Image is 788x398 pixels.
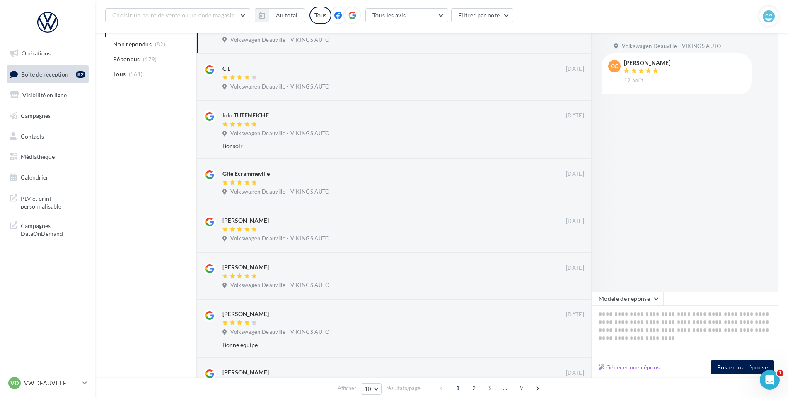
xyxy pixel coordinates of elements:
button: Au total [269,8,305,22]
span: 9 [515,381,528,395]
span: 10 [365,386,372,392]
span: cc [611,62,618,70]
span: Campagnes DataOnDemand [21,220,85,238]
button: Tous les avis [365,8,448,22]
div: [PERSON_NAME] [222,216,269,225]
span: Répondus [113,55,140,63]
div: Tous [309,7,331,24]
span: Volkswagen Deauville - VIKINGS AUTO [230,83,329,91]
a: Opérations [5,45,90,62]
span: [DATE] [566,264,584,272]
span: Contacts [21,132,44,139]
span: [DATE] [566,311,584,319]
span: [DATE] [566,170,584,178]
div: [PERSON_NAME] [624,60,670,66]
div: [PERSON_NAME] [222,310,269,318]
div: Gite Ecrammeville [222,170,270,178]
a: Campagnes DataOnDemand [5,217,90,241]
span: Volkswagen Deauville - VIKINGS AUTO [230,235,329,242]
span: 3 [482,381,496,395]
a: Médiathèque [5,148,90,165]
span: Volkswagen Deauville - VIKINGS AUTO [230,130,329,137]
span: Campagnes [21,112,51,119]
span: [DATE] [566,369,584,377]
button: Modèle de réponse [592,292,664,306]
span: Volkswagen Deauville - VIKINGS AUTO [622,43,721,50]
span: Visibilité en ligne [22,91,67,98]
span: 12 août [624,77,643,84]
span: PLV et print personnalisable [21,193,85,211]
span: Boîte de réception [21,70,68,77]
button: Poster ma réponse [711,360,774,374]
span: Opérations [22,50,51,57]
div: Bonsoir [222,142,530,150]
button: Générer une réponse [595,362,666,372]
span: (479) [143,56,157,62]
span: Tous [113,70,126,78]
button: Choisir un point de vente ou un code magasin [105,8,250,22]
span: (561) [129,71,143,77]
span: [DATE] [566,65,584,73]
span: 1 [777,370,783,376]
span: Calendrier [21,174,48,181]
span: [DATE] [566,112,584,120]
span: Volkswagen Deauville - VIKINGS AUTO [230,282,329,289]
a: VD VW DEAUVILLE [7,375,89,391]
button: 10 [361,383,382,395]
iframe: Intercom live chat [760,370,780,390]
span: Choisir un point de vente ou un code magasin [112,12,235,19]
a: Campagnes [5,107,90,125]
span: Afficher [338,384,356,392]
span: [DATE] [566,218,584,225]
div: Bonne équipe [222,341,530,349]
span: Volkswagen Deauville - VIKINGS AUTO [230,188,329,196]
div: [PERSON_NAME] [222,263,269,271]
a: Contacts [5,128,90,145]
button: Au total [255,8,305,22]
span: Tous les avis [372,12,406,19]
span: Médiathèque [21,153,55,160]
span: Volkswagen Deauville - VIKINGS AUTO [230,328,329,336]
a: PLV et print personnalisable [5,189,90,214]
span: ... [498,381,512,395]
span: (82) [155,41,165,48]
button: Filtrer par note [451,8,514,22]
div: C L [222,65,230,73]
a: Visibilité en ligne [5,86,90,104]
span: Non répondus [113,40,152,48]
a: Boîte de réception82 [5,65,90,83]
span: résultats/page [386,384,421,392]
a: Calendrier [5,169,90,186]
span: 2 [467,381,481,395]
div: [PERSON_NAME] [222,368,269,376]
span: Volkswagen Deauville - VIKINGS AUTO [230,36,329,44]
span: 1 [451,381,464,395]
div: lolo TUTENFICHE [222,111,269,120]
span: VD [10,379,19,387]
div: 82 [76,71,85,78]
p: VW DEAUVILLE [24,379,79,387]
